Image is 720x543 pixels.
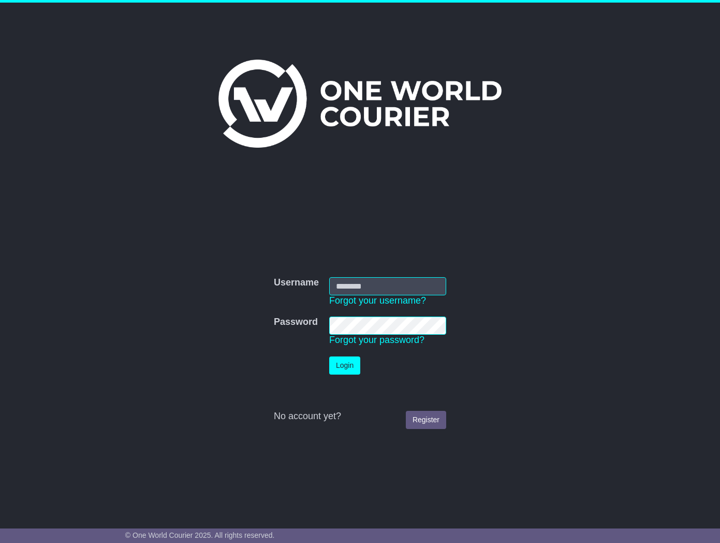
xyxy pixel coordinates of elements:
a: Forgot your username? [329,295,426,306]
span: © One World Courier 2025. All rights reserved. [125,531,275,539]
div: No account yet? [274,411,446,422]
img: One World [218,60,501,148]
a: Register [406,411,446,429]
button: Login [329,356,360,375]
label: Username [274,277,319,289]
a: Forgot your password? [329,335,424,345]
label: Password [274,317,318,328]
